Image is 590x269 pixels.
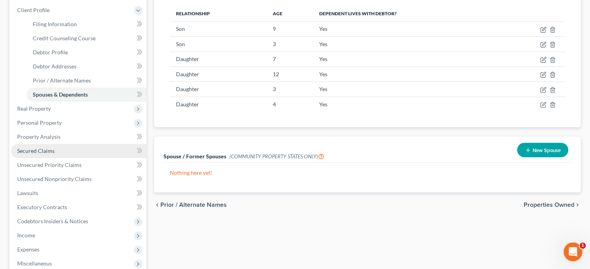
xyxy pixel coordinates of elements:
p: Nothing here yet! [170,169,565,177]
span: Filing Information [33,21,77,27]
a: Spouses & Dependents [27,88,146,102]
a: Filing Information [27,17,146,31]
span: Personal Property [17,119,62,126]
td: Yes [313,37,500,52]
td: 3 [267,82,313,97]
a: Unsecured Priority Claims [11,158,146,172]
span: Credit Counseling Course [33,35,96,41]
iframe: Intercom live chat [563,242,582,261]
td: Daughter [170,97,267,111]
td: 7 [267,52,313,66]
span: Properties Owned [524,202,574,208]
a: Executory Contracts [11,200,146,214]
span: Secured Claims [17,147,55,154]
a: Debtor Addresses [27,59,146,74]
button: New Spouse [517,143,568,157]
th: Age [267,6,313,22]
span: Expenses [17,246,39,253]
td: Yes [313,97,500,111]
span: (COMMUNITY PROPERTY STATES ONLY) [229,153,324,160]
span: Debtor Profile [33,49,68,56]
span: Miscellaneous [17,260,52,267]
td: Son [170,37,267,52]
a: Debtor Profile [27,45,146,59]
a: Prior / Alternate Names [27,74,146,88]
a: Credit Counseling Course [27,31,146,45]
a: Unsecured Nonpriority Claims [11,172,146,186]
td: Yes [313,52,500,66]
span: Prior / Alternate Names [33,77,91,84]
i: chevron_left [154,202,160,208]
td: Yes [313,66,500,81]
th: Relationship [170,6,267,22]
span: Unsecured Nonpriority Claims [17,176,92,182]
span: Codebtors Insiders & Notices [17,218,88,224]
span: Prior / Alternate Names [160,202,227,208]
span: Spouse / Former Spouses [163,153,226,160]
td: 12 [267,66,313,81]
span: Real Property [17,105,51,112]
i: chevron_right [574,202,581,208]
a: Secured Claims [11,144,146,158]
th: Dependent lives with debtor? [313,6,500,22]
button: Properties Owned chevron_right [524,202,581,208]
span: Executory Contracts [17,204,67,210]
td: Yes [313,82,500,97]
td: Daughter [170,52,267,66]
span: Lawsuits [17,190,38,196]
span: Income [17,232,35,239]
a: Property Analysis [11,130,146,144]
span: Spouses & Dependents [33,91,88,98]
a: Lawsuits [11,186,146,200]
span: Debtor Addresses [33,63,76,70]
td: 9 [267,22,313,36]
td: Son [170,22,267,36]
span: Unsecured Priority Claims [17,161,82,168]
span: Property Analysis [17,133,60,140]
td: Daughter [170,82,267,97]
td: 3 [267,37,313,52]
span: Client Profile [17,7,50,13]
span: 1 [579,242,586,249]
td: Yes [313,22,500,36]
button: chevron_left Prior / Alternate Names [154,202,227,208]
td: Daughter [170,66,267,81]
td: 4 [267,97,313,111]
